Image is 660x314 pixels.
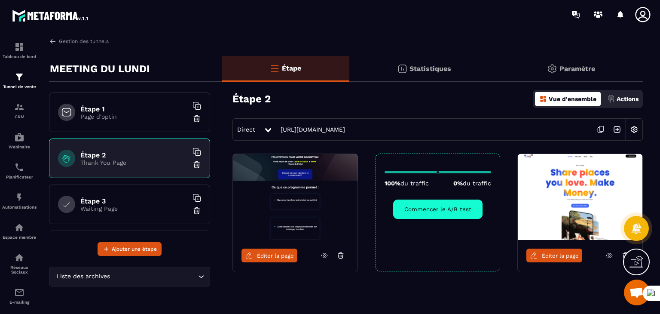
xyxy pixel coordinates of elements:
p: Automatisations [2,205,37,209]
a: Éditer la page [526,249,582,262]
input: Search for option [112,272,196,281]
span: du traffic [400,180,429,187]
p: Tunnel de vente [2,84,37,89]
h6: Étape 3 [80,197,188,205]
h3: Étape 2 [232,93,271,105]
span: Éditer la page [542,252,579,259]
img: trash [192,160,201,169]
img: trash [192,114,201,123]
img: automations [14,132,24,142]
img: arrow-next.bcc2205e.svg [609,121,625,138]
a: Ouvrir le chat [624,280,650,305]
p: Actions [617,95,639,102]
a: automationsautomationsWebinaire [2,126,37,156]
p: Planificateur [2,175,37,179]
img: email [14,287,24,298]
img: setting-w.858f3a88.svg [626,121,642,138]
img: arrow [49,37,57,45]
p: MEETING DU LUNDI [50,60,150,77]
p: 0% [453,180,491,187]
img: logo [12,8,89,23]
span: Éditer la page [257,252,294,259]
img: image [518,154,642,240]
img: formation [14,72,24,82]
p: Espace membre [2,235,37,240]
img: bars-o.4a397970.svg [269,63,280,74]
a: schedulerschedulerPlanificateur [2,156,37,186]
p: 100% [385,180,429,187]
img: automations [14,192,24,203]
button: Commencer le A/B test [393,200,483,219]
a: formationformationTableau de bord [2,35,37,65]
p: CRM [2,114,37,119]
img: formation [14,102,24,112]
p: Vue d'ensemble [549,95,596,102]
div: Search for option [49,267,210,286]
img: trash [192,206,201,215]
p: Webinaire [2,145,37,149]
p: Tableau de bord [2,54,37,59]
p: Paramètre [559,65,595,73]
img: dashboard-orange.40269519.svg [539,95,547,103]
img: scheduler [14,162,24,172]
img: actions.d6e523a2.png [607,95,615,103]
p: E-mailing [2,300,37,305]
h6: Étape 1 [80,105,188,113]
img: setting-gr.5f69749f.svg [547,64,557,74]
span: Direct [237,126,255,133]
p: Statistiques [409,65,451,73]
p: Étape [282,64,301,72]
img: automations [14,222,24,233]
p: Réseaux Sociaux [2,265,37,274]
img: image [233,154,357,240]
a: formationformationCRM [2,95,37,126]
img: stats.20deebd0.svg [397,64,407,74]
a: Gestion des tunnels [49,37,109,45]
span: Ajouter une étape [112,245,157,253]
button: Ajouter une étape [98,242,162,256]
a: automationsautomationsAutomatisations [2,186,37,216]
h6: Étape 2 [80,151,188,159]
img: social-network [14,252,24,263]
a: emailemailE-mailing [2,281,37,311]
a: social-networksocial-networkRéseaux Sociaux [2,246,37,281]
p: Waiting Page [80,205,188,212]
a: formationformationTunnel de vente [2,65,37,95]
p: Page d'optin [80,113,188,120]
a: automationsautomationsEspace membre [2,216,37,246]
a: Éditer la page [241,249,297,262]
img: formation [14,42,24,52]
p: Thank You Page [80,159,188,166]
a: [URL][DOMAIN_NAME] [276,126,345,133]
span: du traffic [463,180,491,187]
span: Liste des archives [55,272,112,281]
